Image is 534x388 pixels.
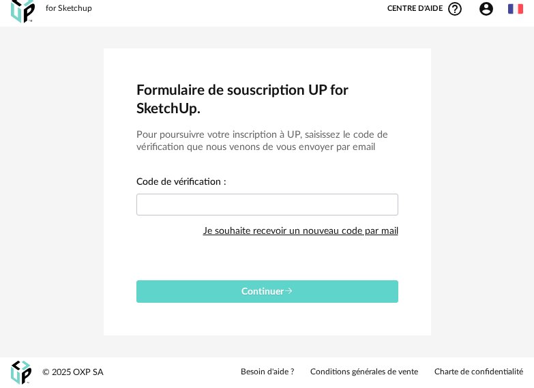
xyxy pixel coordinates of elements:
a: Charte de confidentialité [434,367,523,378]
span: Account Circle icon [478,1,494,17]
label: Code de vérification : [136,177,226,190]
div: Je souhaite recevoir un nouveau code par mail [203,218,398,245]
span: Account Circle icon [478,1,501,17]
div: for Sketchup [46,3,92,14]
button: Continuer [136,280,398,303]
span: Continuer [241,287,293,297]
img: OXP [11,361,31,385]
span: Help Circle Outline icon [447,1,463,17]
h2: Formulaire de souscription UP for SketchUp. [136,81,398,118]
span: Centre d'aideHelp Circle Outline icon [387,1,463,17]
a: Besoin d'aide ? [241,367,294,378]
a: Conditions générales de vente [310,367,418,378]
h3: Pour poursuivre votre inscription à UP, saisissez le code de vérification que nous venons de vous... [136,129,398,154]
img: fr [508,1,523,16]
div: © 2025 OXP SA [42,367,104,378]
